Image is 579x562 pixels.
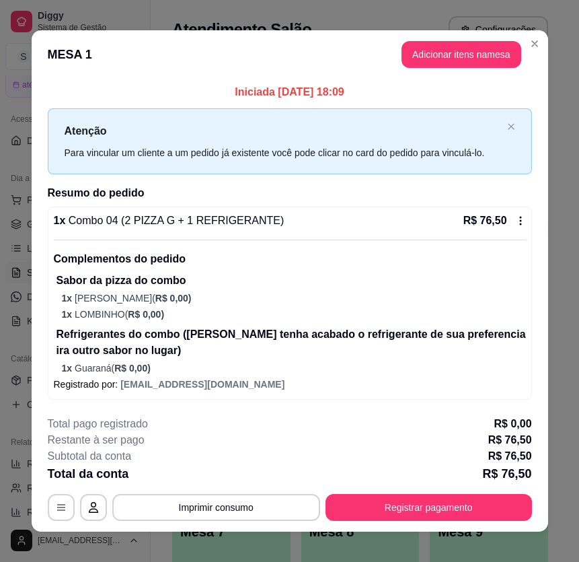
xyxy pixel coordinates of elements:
[524,33,545,55] button: Close
[155,293,192,304] span: R$ 0,00 )
[54,378,526,391] p: Registrado por:
[65,122,502,139] p: Atenção
[463,213,507,229] p: R$ 76,50
[507,122,515,131] span: close
[488,432,532,448] p: R$ 76,50
[494,416,531,432] p: R$ 0,00
[56,273,526,289] p: Sabor da pizza do combo
[325,494,532,521] button: Registrar pagamento
[488,448,532,464] p: R$ 76,50
[32,30,548,79] header: MESA 1
[48,432,145,448] p: Restante à ser pago
[48,416,148,432] p: Total pago registrado
[48,84,532,100] p: Iniciada [DATE] 18:09
[128,309,164,320] span: R$ 0,00 )
[120,379,284,390] span: [EMAIL_ADDRESS][DOMAIN_NAME]
[65,215,284,226] span: Combo 04 (2 PIZZA G + 1 REFRIGERANTE)
[62,309,75,320] span: 1 x
[62,308,526,321] p: LOMBINHO (
[56,326,526,359] p: Refrigerantes do combo ([PERSON_NAME] tenha acabado o refrigerante de sua preferencia ira outro s...
[62,363,75,374] span: 1 x
[65,145,502,160] div: Para vincular um cliente a um pedido já existente você pode clicar no card do pedido para vinculá...
[507,122,515,131] button: close
[48,185,532,201] h2: Resumo do pedido
[112,494,320,521] button: Imprimir consumo
[401,41,521,68] button: Adicionar itens namesa
[482,464,531,483] p: R$ 76,50
[62,293,75,304] span: 1 x
[48,448,132,464] p: Subtotal da conta
[62,291,526,305] p: [PERSON_NAME] (
[54,213,284,229] p: 1 x
[62,361,526,375] p: Guaraná (
[54,251,526,267] p: Complementos do pedido
[48,464,129,483] p: Total da conta
[114,363,151,374] span: R$ 0,00 )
